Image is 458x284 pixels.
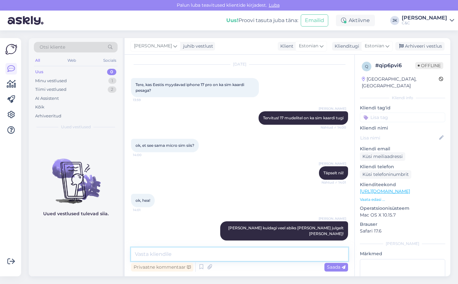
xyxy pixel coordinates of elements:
span: Offline [415,62,443,69]
p: Klienditeekond [360,181,445,188]
span: 13:59 [133,98,157,102]
div: JK [390,16,399,25]
input: Lisa tag [360,113,445,122]
div: Klient [278,43,293,50]
div: [PERSON_NAME] [402,15,447,20]
span: [PERSON_NAME] [319,106,346,111]
span: 14:00 [133,153,157,157]
span: Täpselt nii! [323,170,344,175]
p: Uued vestlused tulevad siia. [43,210,109,217]
div: Uus [35,69,43,75]
div: Küsi telefoninumbrit [360,170,411,179]
span: Estonian [365,43,384,50]
div: All [34,56,41,65]
span: Tere, kas Eestis myydavad iphone 17 pro on ka sim kaardi pesaga? [136,82,245,93]
span: [PERSON_NAME] [319,216,346,221]
div: [PERSON_NAME] [360,241,445,247]
div: Socials [102,56,118,65]
div: Arhiveeri vestlus [395,42,445,51]
div: C&C [402,20,447,26]
span: ok, et see sama micro sim siis? [136,143,194,148]
span: [PERSON_NAME] [134,43,172,50]
div: 0 [107,69,116,75]
span: Luba [267,2,282,8]
div: AI Assistent [35,95,59,102]
p: Safari 17.6 [360,228,445,234]
div: # qip6pvi6 [375,62,415,69]
div: Kõik [35,104,44,110]
div: Arhiveeritud [35,113,61,119]
div: 2 [108,86,116,93]
div: Privaatne kommentaar [131,263,193,272]
span: Tervitus! 17 mudelitel on ka sim kaardi tugi [263,115,344,120]
span: [PERSON_NAME] [319,161,346,166]
span: ok, hea! [136,198,150,203]
span: Saada [327,264,345,270]
a: [URL][DOMAIN_NAME] [360,188,410,194]
div: Web [66,56,77,65]
b: Uus! [226,17,238,23]
span: Estonian [299,43,318,50]
p: Märkmed [360,250,445,257]
span: 14:01 [322,241,346,246]
div: [DATE] [131,61,348,67]
p: Brauser [360,221,445,228]
p: Operatsioonisüsteem [360,205,445,212]
img: Askly Logo [5,43,17,55]
img: No chats [29,147,123,205]
div: Küsi meiliaadressi [360,152,405,161]
p: Kliendi telefon [360,163,445,170]
p: Kliendi tag'id [360,105,445,111]
span: Nähtud ✓ 14:00 [321,125,346,130]
div: Minu vestlused [35,78,67,84]
div: Tiimi vestlused [35,86,66,93]
div: Aktiivne [336,15,375,26]
span: Uued vestlused [61,124,91,130]
div: juhib vestlust [181,43,213,50]
span: [PERSON_NAME] kuidagi veel abiks [PERSON_NAME] julgelt [PERSON_NAME]! [228,225,345,236]
button: Emailid [301,14,328,27]
span: 14:01 [133,208,157,212]
div: Proovi tasuta juba täna: [226,17,298,24]
span: Nähtud ✓ 14:01 [322,180,346,185]
p: Kliendi email [360,146,445,152]
input: Lisa nimi [360,134,438,141]
span: Otsi kliente [40,44,65,51]
p: Mac OS X 10.15.7 [360,212,445,218]
div: Kliendi info [360,95,445,101]
div: [GEOGRAPHIC_DATA], [GEOGRAPHIC_DATA] [362,76,439,89]
div: 1 [108,78,116,84]
p: Vaata edasi ... [360,197,445,202]
a: [PERSON_NAME]C&C [402,15,454,26]
span: q [365,64,368,69]
div: Klienditugi [332,43,359,50]
p: Kliendi nimi [360,125,445,131]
